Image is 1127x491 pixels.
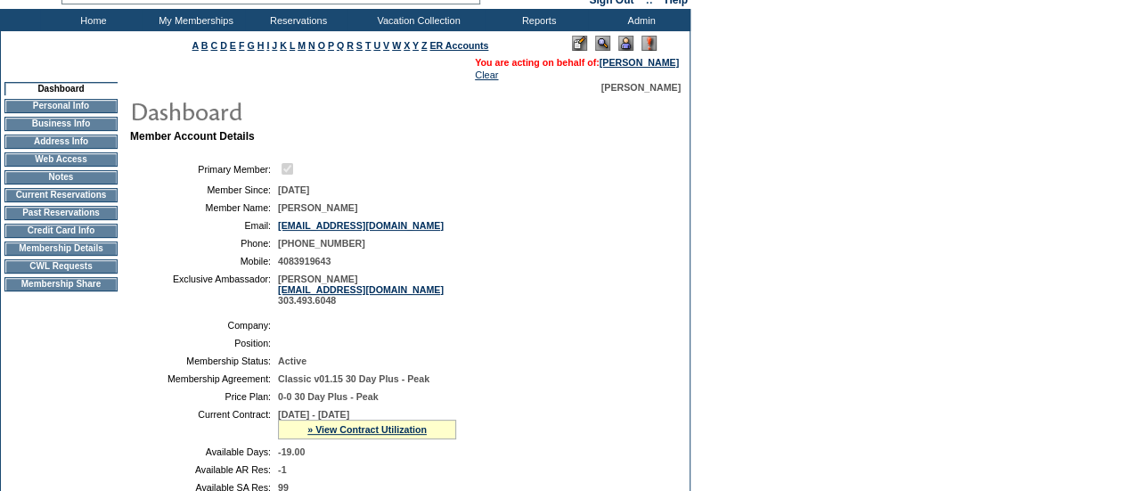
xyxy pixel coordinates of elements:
a: J [272,40,277,51]
a: C [210,40,217,51]
td: Position: [137,338,271,348]
a: I [266,40,269,51]
td: Member Name: [137,202,271,213]
a: K [280,40,287,51]
td: Vacation Collection [347,9,486,31]
a: D [220,40,227,51]
a: X [404,40,410,51]
b: Member Account Details [130,130,255,143]
td: Exclusive Ambassador: [137,274,271,306]
td: Member Since: [137,184,271,195]
a: P [328,40,334,51]
a: M [298,40,306,51]
a: Z [421,40,428,51]
img: Impersonate [618,36,633,51]
td: Available AR Res: [137,464,271,475]
a: [EMAIL_ADDRESS][DOMAIN_NAME] [278,284,444,295]
span: -19.00 [278,446,305,457]
td: Phone: [137,238,271,249]
a: A [192,40,199,51]
a: H [257,40,265,51]
a: G [247,40,254,51]
td: Mobile: [137,256,271,266]
a: O [318,40,325,51]
a: U [373,40,380,51]
td: Current Contract: [137,409,271,439]
a: R [347,40,354,51]
a: N [308,40,315,51]
td: Company: [137,320,271,331]
span: 4083919643 [278,256,331,266]
img: pgTtlDashboard.gif [129,93,486,128]
span: [PERSON_NAME] 303.493.6048 [278,274,444,306]
span: [PERSON_NAME] [278,202,357,213]
td: Dashboard [4,82,118,95]
a: T [365,40,372,51]
td: Address Info [4,135,118,149]
td: CWL Requests [4,259,118,274]
td: My Memberships [143,9,245,31]
img: View Mode [595,36,610,51]
span: 0-0 30 Day Plus - Peak [278,391,379,402]
img: Edit Mode [572,36,587,51]
td: Primary Member: [137,160,271,177]
td: Current Reservations [4,188,118,202]
td: Personal Info [4,99,118,113]
td: Admin [588,9,690,31]
a: V [383,40,389,51]
td: Reports [486,9,588,31]
td: Past Reservations [4,206,118,220]
td: Email: [137,220,271,231]
td: Reservations [245,9,347,31]
span: [DATE] [278,184,309,195]
a: » View Contract Utilization [307,424,427,435]
span: You are acting on behalf of: [475,57,679,68]
a: W [392,40,401,51]
a: Q [337,40,344,51]
span: Active [278,356,306,366]
a: [PERSON_NAME] [600,57,679,68]
a: Clear [475,70,498,80]
span: [DATE] - [DATE] [278,409,349,420]
td: Web Access [4,152,118,167]
td: Price Plan: [137,391,271,402]
a: S [356,40,363,51]
span: -1 [278,464,286,475]
td: Membership Agreement: [137,373,271,384]
a: B [201,40,208,51]
a: L [290,40,295,51]
td: Credit Card Info [4,224,118,238]
span: Classic v01.15 30 Day Plus - Peak [278,373,429,384]
img: Log Concern/Member Elevation [641,36,657,51]
td: Available Days: [137,446,271,457]
a: E [230,40,236,51]
td: Membership Share [4,277,118,291]
td: Membership Details [4,241,118,256]
a: ER Accounts [429,40,488,51]
a: [EMAIL_ADDRESS][DOMAIN_NAME] [278,220,444,231]
a: F [239,40,245,51]
td: Business Info [4,117,118,131]
span: [PERSON_NAME] [601,82,681,93]
td: Home [40,9,143,31]
td: Notes [4,170,118,184]
a: Y [412,40,419,51]
td: Membership Status: [137,356,271,366]
span: [PHONE_NUMBER] [278,238,365,249]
